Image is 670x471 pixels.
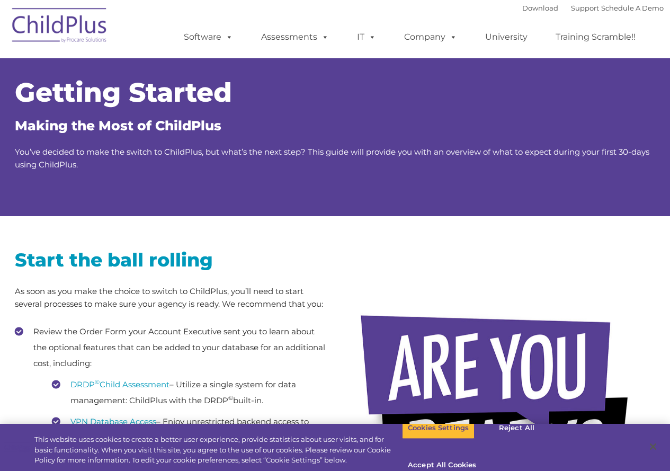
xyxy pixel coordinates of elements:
button: Close [641,435,665,458]
li: – Utilize a single system for data management: ChildPlus with the DRDP built-in. [52,377,327,408]
a: DRDP©Child Assessment [70,379,169,389]
li: – Enjoy unrestricted backend access to your data with a secure VPN tunnel. [52,414,327,446]
div: This website uses cookies to create a better user experience, provide statistics about user visit... [34,434,402,466]
a: IT [346,26,387,48]
a: Software [173,26,244,48]
a: University [475,26,538,48]
a: Assessments [251,26,340,48]
a: Support [571,4,599,12]
a: Training Scramble!! [545,26,646,48]
button: Cookies Settings [402,417,475,439]
a: Schedule A Demo [601,4,664,12]
a: VPN Database Access [70,416,156,426]
span: You’ve decided to make the switch to ChildPlus, but what’s the next step? This guide will provide... [15,147,649,170]
a: Company [394,26,468,48]
img: ChildPlus by Procare Solutions [7,1,113,54]
a: Download [522,4,558,12]
span: Making the Most of ChildPlus [15,118,221,134]
font: | [522,4,664,12]
p: As soon as you make the choice to switch to ChildPlus, you’ll need to start several processes to ... [15,285,327,310]
h2: Start the ball rolling [15,248,327,272]
sup: © [228,394,233,402]
span: Getting Started [15,76,232,109]
sup: © [95,378,100,386]
button: Reject All [484,417,550,439]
